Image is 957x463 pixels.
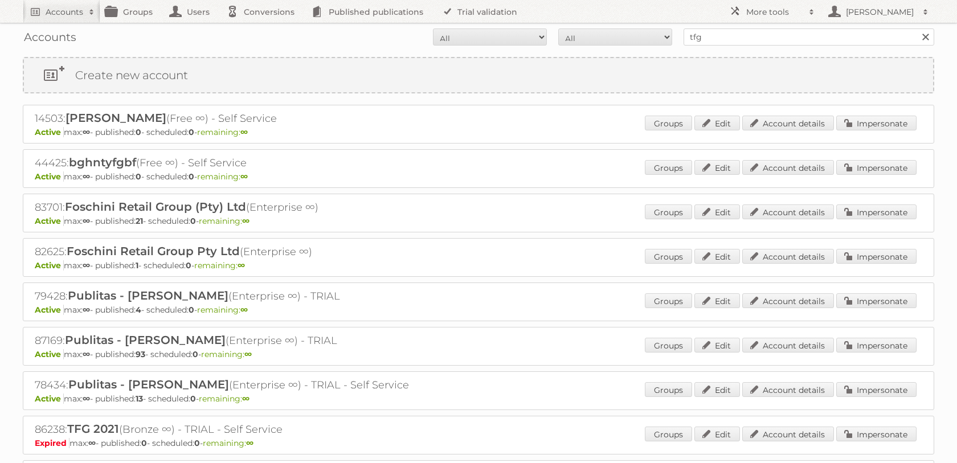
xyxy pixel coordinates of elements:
strong: ∞ [83,216,90,226]
a: Impersonate [836,160,917,175]
span: remaining: [194,260,245,271]
span: remaining: [197,305,248,315]
strong: 0 [194,438,200,448]
h2: More tools [746,6,803,18]
h2: 14503: (Free ∞) - Self Service [35,111,433,126]
strong: 93 [136,349,145,359]
a: Impersonate [836,204,917,219]
strong: 0 [193,349,198,359]
a: Edit [694,338,740,353]
span: Publitas - [PERSON_NAME] [65,333,226,347]
p: max: - published: - scheduled: - [35,305,922,315]
strong: 0 [189,171,194,182]
a: Groups [645,204,692,219]
a: Groups [645,382,692,397]
span: remaining: [197,127,248,137]
a: Impersonate [836,338,917,353]
h2: 86238: (Bronze ∞) - TRIAL - Self Service [35,422,433,437]
a: Edit [694,427,740,441]
a: Groups [645,338,692,353]
a: Impersonate [836,382,917,397]
strong: 1 [136,260,138,271]
span: Active [35,305,64,315]
span: remaining: [203,438,253,448]
a: Edit [694,293,740,308]
h2: 87169: (Enterprise ∞) - TRIAL [35,333,433,348]
a: Account details [742,160,834,175]
strong: 0 [136,127,141,137]
strong: ∞ [83,260,90,271]
span: Active [35,260,64,271]
p: max: - published: - scheduled: - [35,260,922,271]
a: Account details [742,204,834,219]
strong: 0 [186,260,191,271]
a: Account details [742,382,834,397]
strong: 0 [190,216,196,226]
span: Active [35,127,64,137]
span: remaining: [197,171,248,182]
span: Foschini Retail Group Pty Ltd [67,244,240,258]
h2: 83701: (Enterprise ∞) [35,200,433,215]
strong: 4 [136,305,141,315]
a: Impersonate [836,293,917,308]
span: Active [35,171,64,182]
a: Account details [742,293,834,308]
a: Edit [694,249,740,264]
p: max: - published: - scheduled: - [35,216,922,226]
strong: ∞ [83,305,90,315]
a: Impersonate [836,427,917,441]
span: Foschini Retail Group (Pty) Ltd [65,200,246,214]
a: Edit [694,204,740,219]
a: Edit [694,116,740,130]
strong: ∞ [240,127,248,137]
h2: [PERSON_NAME] [843,6,917,18]
span: Publitas - [PERSON_NAME] [68,289,228,302]
a: Edit [694,382,740,397]
strong: 0 [136,171,141,182]
strong: ∞ [83,127,90,137]
strong: 21 [136,216,143,226]
a: Account details [742,249,834,264]
span: bghntyfgbf [69,155,136,169]
a: Account details [742,338,834,353]
span: Active [35,216,64,226]
a: Account details [742,427,834,441]
a: Impersonate [836,116,917,130]
span: [PERSON_NAME] [66,111,166,125]
strong: ∞ [240,305,248,315]
strong: 0 [141,438,147,448]
h2: Accounts [46,6,83,18]
strong: ∞ [83,394,90,404]
a: Create new account [24,58,933,92]
strong: 0 [190,394,196,404]
p: max: - published: - scheduled: - [35,349,922,359]
p: max: - published: - scheduled: - [35,171,922,182]
span: remaining: [201,349,252,359]
p: max: - published: - scheduled: - [35,127,922,137]
h2: 79428: (Enterprise ∞) - TRIAL [35,289,433,304]
h2: 78434: (Enterprise ∞) - TRIAL - Self Service [35,378,433,392]
strong: ∞ [242,394,250,404]
strong: ∞ [88,438,96,448]
strong: ∞ [244,349,252,359]
strong: ∞ [238,260,245,271]
a: Groups [645,116,692,130]
strong: ∞ [246,438,253,448]
p: max: - published: - scheduled: - [35,394,922,404]
strong: 0 [189,127,194,137]
a: Edit [694,160,740,175]
strong: 0 [189,305,194,315]
a: Account details [742,116,834,130]
span: remaining: [199,216,250,226]
strong: ∞ [240,171,248,182]
p: max: - published: - scheduled: - [35,438,922,448]
span: Publitas - [PERSON_NAME] [68,378,229,391]
span: remaining: [199,394,250,404]
strong: ∞ [242,216,250,226]
span: Active [35,394,64,404]
h2: 44425: (Free ∞) - Self Service [35,155,433,170]
a: Groups [645,427,692,441]
a: Groups [645,160,692,175]
a: Impersonate [836,249,917,264]
h2: 82625: (Enterprise ∞) [35,244,433,259]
